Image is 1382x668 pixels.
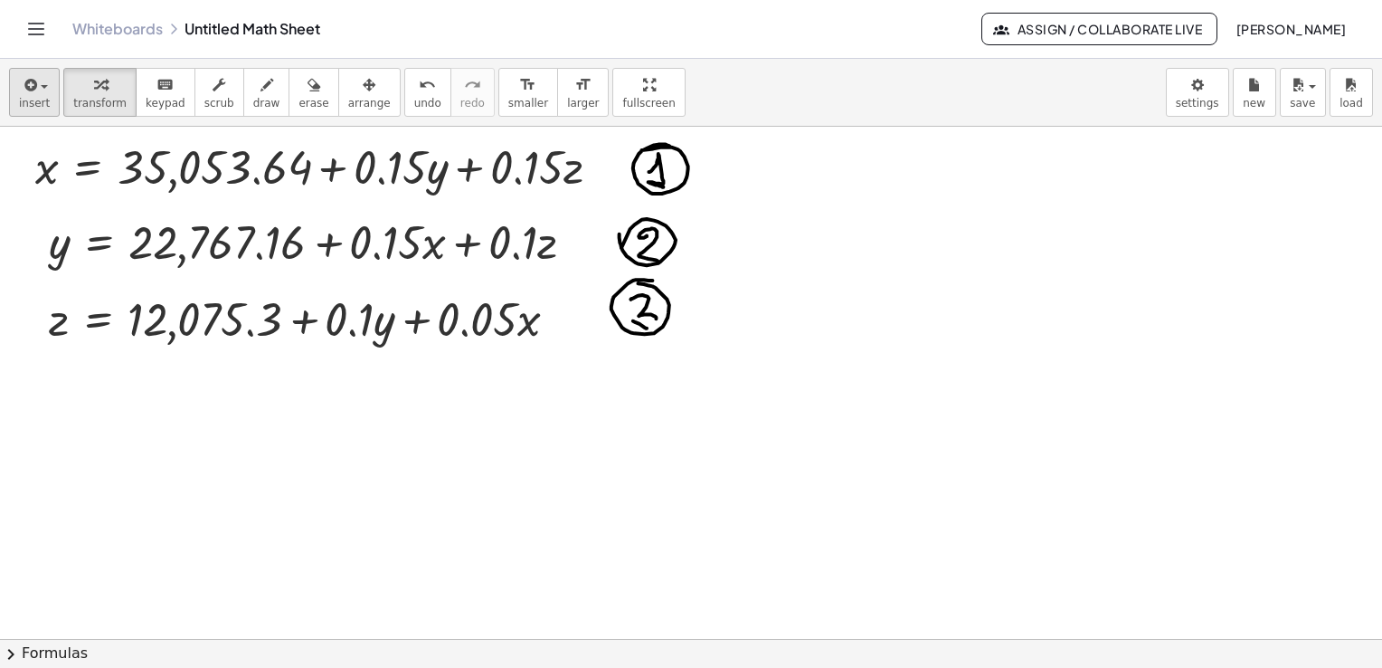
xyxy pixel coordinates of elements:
button: new [1233,68,1276,117]
span: smaller [508,97,548,110]
button: erase [289,68,338,117]
i: format_size [574,74,592,96]
button: format_sizesmaller [498,68,558,117]
span: new [1243,97,1265,110]
span: arrange [348,97,391,110]
i: format_size [519,74,536,96]
span: draw [253,97,280,110]
span: keypad [146,97,185,110]
button: keyboardkeypad [136,68,195,117]
button: draw [243,68,290,117]
span: settings [1176,97,1219,110]
button: save [1280,68,1326,117]
button: format_sizelarger [557,68,609,117]
span: erase [298,97,328,110]
span: transform [73,97,127,110]
button: arrange [338,68,401,117]
span: fullscreen [622,97,675,110]
button: scrub [194,68,244,117]
button: settings [1166,68,1229,117]
button: [PERSON_NAME] [1221,13,1360,45]
button: Assign / Collaborate Live [981,13,1217,45]
i: keyboard [156,74,174,96]
span: redo [460,97,485,110]
button: insert [9,68,60,117]
span: load [1339,97,1363,110]
span: insert [19,97,50,110]
span: [PERSON_NAME] [1235,21,1346,37]
span: larger [567,97,599,110]
button: fullscreen [612,68,685,117]
button: undoundo [404,68,451,117]
span: undo [414,97,441,110]
span: scrub [204,97,234,110]
button: redoredo [450,68,495,117]
button: transform [63,68,137,117]
i: redo [464,74,481,96]
button: Toggle navigation [22,14,51,43]
a: Whiteboards [72,20,163,38]
span: Assign / Collaborate Live [997,21,1202,37]
button: load [1330,68,1373,117]
i: undo [419,74,436,96]
span: save [1290,97,1315,110]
